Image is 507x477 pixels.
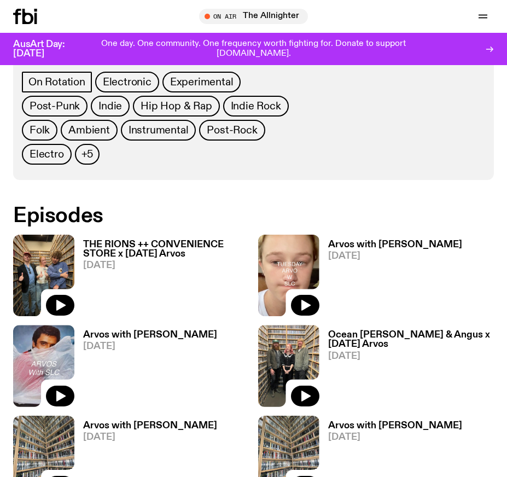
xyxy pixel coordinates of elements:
h3: Arvos with [PERSON_NAME] [328,240,462,249]
span: Hip Hop & Rap [141,100,212,112]
span: [DATE] [328,252,462,261]
h3: Arvos with [PERSON_NAME] [328,421,462,431]
a: Electro [22,144,72,165]
a: Post-Rock [199,120,265,141]
a: Experimental [162,72,241,92]
span: Post-Rock [207,124,257,136]
h3: Arvos with [PERSON_NAME] [83,330,217,340]
a: Indie Rock [223,96,289,117]
a: Post-Punk [22,96,88,117]
p: One day. One community. One frequency worth fighting for. Donate to support [DOMAIN_NAME]. [92,39,415,59]
span: Electronic [103,76,151,88]
a: Hip Hop & Rap [133,96,219,117]
a: Arvos with [PERSON_NAME][DATE] [319,240,462,316]
a: Ambient [61,120,118,141]
button: +5 [75,144,100,165]
h3: Ocean [PERSON_NAME] & Angus x [DATE] Arvos [328,330,494,349]
a: Indie [91,96,130,117]
span: Post-Punk [30,100,80,112]
a: Instrumental [121,120,196,141]
h3: AusArt Day: [DATE] [13,40,83,59]
span: [DATE] [83,342,217,351]
span: [DATE] [328,352,494,361]
span: [DATE] [83,433,217,442]
span: Electro [30,148,64,160]
a: Electronic [95,72,159,92]
span: Ambient [68,124,110,136]
a: On Rotation [22,72,92,92]
span: [DATE] [328,433,462,442]
span: On Rotation [28,76,85,88]
h3: THE RIONS ++ CONVENIENCE STORE x [DATE] Arvos [83,240,249,259]
span: [DATE] [83,261,249,270]
span: Indie [98,100,122,112]
a: THE RIONS ++ CONVENIENCE STORE x [DATE] Arvos[DATE] [74,240,249,316]
a: Ocean [PERSON_NAME] & Angus x [DATE] Arvos[DATE] [319,330,494,406]
h2: Episodes [13,206,494,226]
a: Arvos with [PERSON_NAME][DATE] [74,330,217,406]
span: Instrumental [129,124,189,136]
a: Folk [22,120,57,141]
span: +5 [81,148,94,160]
h3: Arvos with [PERSON_NAME] [83,421,217,431]
button: On AirThe Allnighter [199,9,308,24]
span: Folk [30,124,50,136]
span: Indie Rock [231,100,281,112]
span: Experimental [170,76,234,88]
